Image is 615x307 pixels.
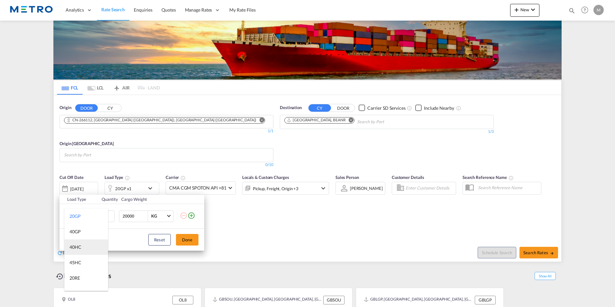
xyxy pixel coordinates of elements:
div: 40HC [69,244,81,250]
div: 40RE [69,290,80,297]
div: 45HC [69,259,81,266]
div: 20GP [69,213,81,219]
div: 40GP [69,228,81,235]
div: 20RE [69,275,80,281]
